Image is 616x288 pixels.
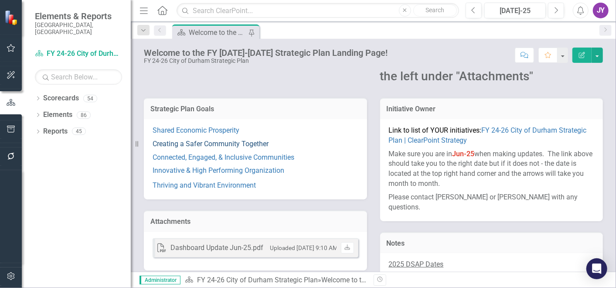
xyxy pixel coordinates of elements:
p: Please contact [PERSON_NAME] or [PERSON_NAME] with any questions. [389,191,595,213]
div: Welcome to the FY [DATE]-[DATE] Strategic Plan Landing Page! [189,27,246,38]
a: Scorecards [43,93,79,103]
a: Elements [43,110,72,120]
span: Elements & Reports [35,11,122,21]
a: FY 24-26 City of Durham Strategic Plan [197,276,318,284]
div: 45 [72,128,86,135]
button: [DATE]-25 [484,3,546,18]
div: 54 [83,95,97,102]
input: Search ClearPoint... [177,3,459,18]
a: Reports [43,127,68,137]
h3: Strategic Plan Goals [150,105,361,113]
img: ClearPoint Strategy [4,10,20,25]
h3: Initiative Owner [387,105,597,113]
span: Link to list of YOUR initiatives: [389,126,587,144]
div: Open Intercom Messenger [586,258,607,279]
div: Dashboard Update Jun-25.pdf [170,243,263,253]
p: Make sure you are in when making updates. The link above should take you to the right date but if... [389,147,595,191]
div: Welcome to the FY [DATE]-[DATE] Strategic Plan Landing Page! [144,48,388,58]
div: 86 [77,111,91,119]
span: Search [425,7,444,14]
a: Connected, Engaged, & Inclusive Communities [153,153,294,161]
small: [GEOGRAPHIC_DATA], [GEOGRAPHIC_DATA] [35,21,122,36]
h3: Attachments [150,218,361,226]
div: FY 24-26 City of Durham Strategic Plan [144,58,388,64]
a: Innovative & High Performing Organization [153,166,284,175]
p: Coming Soon for the remainder of 2025 [389,271,595,285]
input: Search Below... [35,69,122,85]
a: Creating a Safer Community Together [153,140,269,148]
div: [DATE]-25 [487,6,543,16]
small: Uploaded [DATE] 9:10 AM [270,244,338,251]
div: Welcome to the FY [DATE]-[DATE] Strategic Plan Landing Page! [321,276,514,284]
button: Search [413,4,457,17]
a: FY 24-26 City of Durham Strategic Plan | ClearPoint Strategy [389,126,587,144]
div: » [185,275,367,285]
span: Administrator [140,276,180,285]
h3: Notes [387,240,597,247]
h2: It's time to make biannual updates to the Strategic Plan Dashboard! The link to your initiative(s... [380,16,603,83]
button: JY [593,3,609,18]
a: Shared Economic Prosperity [153,126,239,134]
strong: Jun-25 [453,150,475,158]
a: FY 24-26 City of Durham Strategic Plan [35,49,122,59]
a: Thriving and Vibrant Environment [153,181,256,189]
u: 2025 DSAP Dates [389,260,444,268]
